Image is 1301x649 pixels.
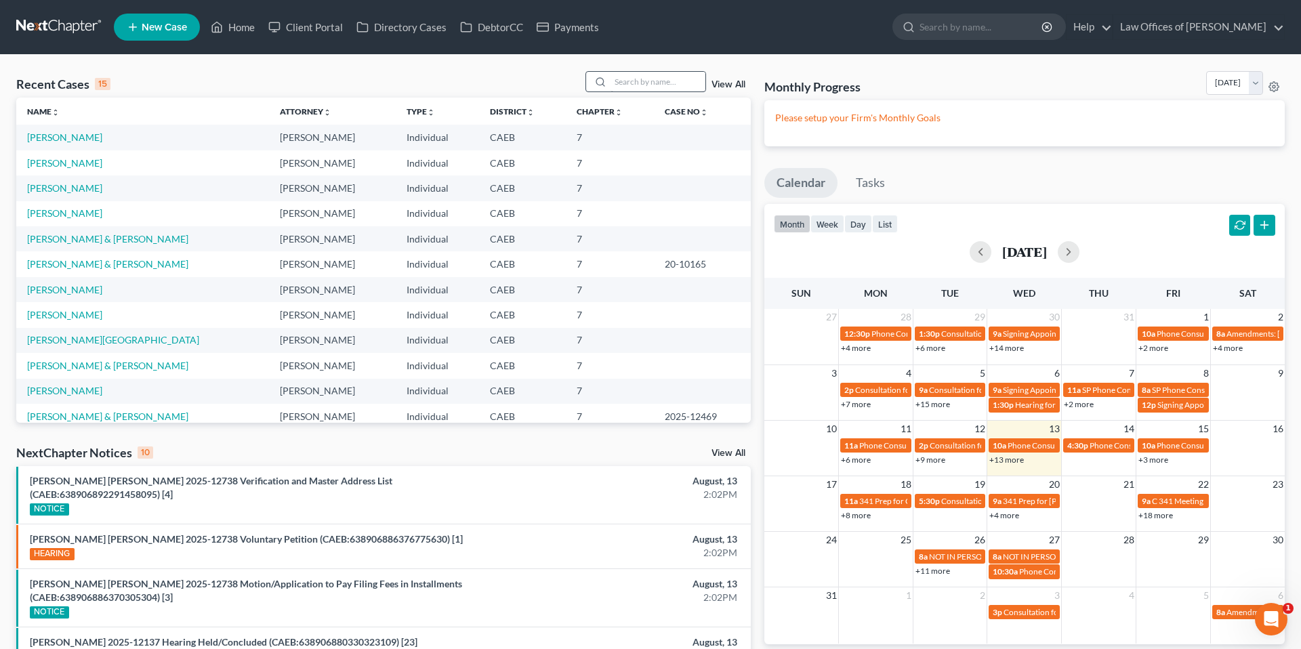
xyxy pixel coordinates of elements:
td: Individual [396,379,479,404]
td: 7 [566,404,655,429]
td: Individual [396,150,479,175]
span: Sat [1239,287,1256,299]
span: 31 [1122,309,1136,325]
span: 2 [978,587,987,604]
span: 22 [1197,476,1210,493]
td: 7 [566,226,655,251]
div: HEARING [30,548,75,560]
a: Nameunfold_more [27,106,60,117]
i: unfold_more [51,108,60,117]
td: 7 [566,353,655,378]
span: 3 [830,365,838,381]
td: 7 [566,302,655,327]
span: 6 [1277,587,1285,604]
a: View All [711,80,745,89]
a: Help [1067,15,1112,39]
a: Payments [530,15,606,39]
td: [PERSON_NAME] [269,251,396,276]
a: +15 more [915,399,950,409]
span: 6 [1053,365,1061,381]
td: 7 [566,150,655,175]
span: 11 [899,421,913,437]
span: 11a [844,440,858,451]
iframe: Intercom live chat [1255,603,1287,635]
span: 12 [973,421,987,437]
span: 28 [1122,532,1136,548]
td: CAEB [479,302,566,327]
input: Search by name... [920,14,1044,39]
td: CAEB [479,404,566,429]
a: [PERSON_NAME] [27,207,102,219]
div: NOTICE [30,606,69,619]
div: August, 13 [510,577,737,591]
span: New Case [142,22,187,33]
span: 10a [993,440,1006,451]
td: Individual [396,302,479,327]
span: 16 [1271,421,1285,437]
a: Case Nounfold_more [665,106,708,117]
span: 9a [919,385,928,395]
div: August, 13 [510,635,737,649]
i: unfold_more [323,108,331,117]
span: 11a [1067,385,1081,395]
td: CAEB [479,175,566,201]
td: Individual [396,175,479,201]
span: Fri [1166,287,1180,299]
span: 17 [825,476,838,493]
span: 1 [905,587,913,604]
span: 31 [825,587,838,604]
span: Signing Appointment for [PERSON_NAME] [1003,329,1155,339]
span: 10:30a [993,566,1018,577]
span: 30 [1271,532,1285,548]
a: +6 more [841,455,871,465]
span: 10 [825,421,838,437]
a: Chapterunfold_more [577,106,623,117]
span: 1:30p [993,400,1014,410]
td: Individual [396,201,479,226]
h2: [DATE] [1002,245,1047,259]
td: 7 [566,379,655,404]
td: [PERSON_NAME] [269,379,396,404]
span: 20 [1048,476,1061,493]
span: 26 [973,532,987,548]
span: 1 [1202,309,1210,325]
a: [PERSON_NAME] & [PERSON_NAME] [27,411,188,422]
td: Individual [396,277,479,302]
a: +14 more [989,343,1024,353]
a: +4 more [841,343,871,353]
td: Individual [396,251,479,276]
div: NOTICE [30,503,69,516]
span: 8a [993,551,1001,562]
a: +18 more [1138,510,1173,520]
span: 3 [1053,587,1061,604]
a: Home [204,15,262,39]
div: August, 13 [510,474,737,488]
span: Tue [941,287,959,299]
td: CAEB [479,328,566,353]
span: 27 [1048,532,1061,548]
span: Phone Consultation for [PERSON_NAME] [1019,566,1167,577]
i: unfold_more [526,108,535,117]
td: 7 [566,328,655,353]
a: [PERSON_NAME] & [PERSON_NAME] [27,233,188,245]
input: Search by name... [611,72,705,91]
span: 9a [993,329,1001,339]
a: +11 more [915,566,950,576]
h3: Monthly Progress [764,79,861,95]
td: [PERSON_NAME] [269,150,396,175]
td: Individual [396,226,479,251]
span: Wed [1013,287,1035,299]
span: Consultation for [PERSON_NAME] [855,385,978,395]
a: Calendar [764,168,838,198]
span: 8a [919,551,928,562]
div: August, 13 [510,532,737,546]
a: [PERSON_NAME] 2025-12137 Hearing Held/Concluded (CAEB:638906880330323109) [23] [30,636,417,648]
i: unfold_more [700,108,708,117]
span: 29 [1197,532,1210,548]
a: Tasks [844,168,897,198]
div: 2:02PM [510,546,737,560]
a: [PERSON_NAME] [PERSON_NAME] 2025-12738 Motion/Application to Pay Filing Fees in Installments (CAE... [30,578,462,603]
span: Phone Consultation for [PERSON_NAME] [1008,440,1155,451]
a: Attorneyunfold_more [280,106,331,117]
span: 23 [1271,476,1285,493]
